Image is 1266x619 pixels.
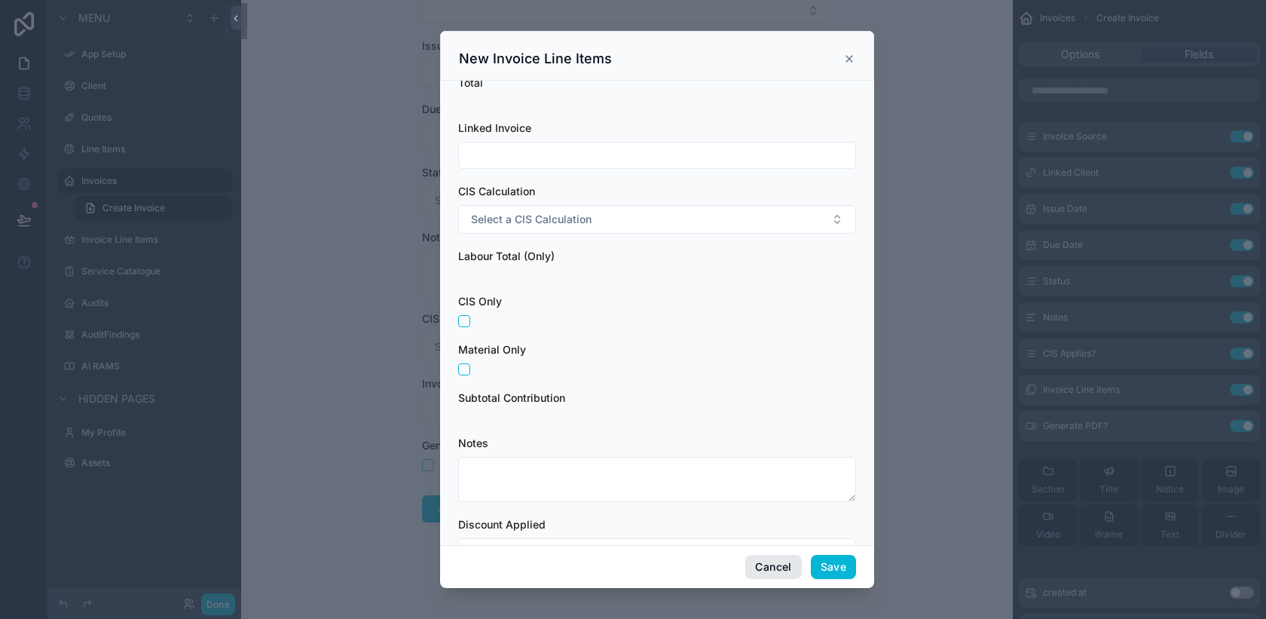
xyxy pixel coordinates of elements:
span: Discount Applied [458,518,546,531]
span: Select a CIS Calculation [471,212,592,227]
h3: New Invoice Line Items [459,50,612,68]
button: Save [811,555,856,579]
span: Notes [458,437,488,449]
span: Total [458,76,483,89]
span: Subtotal Contribution [458,391,565,404]
span: Labour Total (Only) [458,250,555,262]
button: Select Button [458,205,856,234]
span: Linked Invoice [458,121,531,134]
span: Material Only [458,343,526,356]
span: CIS Only [458,295,502,308]
span: CIS Calculation [458,185,535,198]
button: Cancel [745,555,801,579]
